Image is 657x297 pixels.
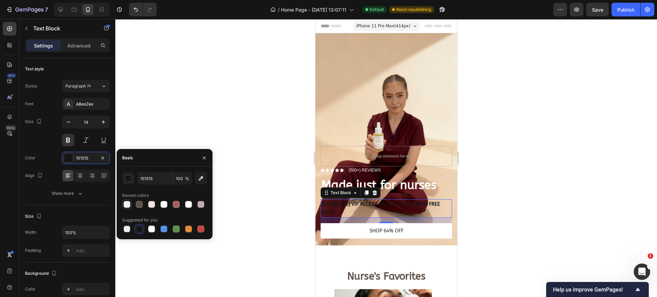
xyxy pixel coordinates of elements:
[62,226,109,239] input: Auto
[122,217,157,223] div: Suggested for you
[34,42,53,49] p: Settings
[76,286,108,293] div: Add...
[370,6,384,13] span: Default
[25,187,110,200] button: Show more
[3,3,51,16] button: 7
[25,117,43,126] div: Size
[611,3,640,16] button: Publish
[396,6,431,13] span: Need republishing
[586,3,609,16] button: Save
[62,80,110,92] button: Paragraph 1*
[25,286,36,292] div: Color
[617,6,634,13] div: Publish
[25,83,37,89] div: Styles
[7,73,16,78] div: 450
[634,264,650,280] iframe: Intercom live chat
[648,253,653,259] span: 1
[553,286,634,293] span: Help us improve GemPages!
[281,6,346,13] span: Home Page - [DATE] 13:07:11
[25,269,58,278] div: Background
[122,155,133,161] div: Basic
[25,212,43,221] div: Size
[65,83,91,89] span: Paragraph 1*
[67,42,91,49] p: Advanced
[315,19,457,297] iframe: Design area
[592,7,603,13] span: Save
[25,171,44,180] div: Align
[5,125,16,131] div: Beta
[45,5,48,14] p: 7
[129,3,157,16] div: Undo/Redo
[33,24,91,32] p: Text Block
[52,190,83,197] div: Show more
[25,247,41,254] div: Padding
[25,229,36,235] div: Width
[76,101,108,107] div: ABeeZee
[25,66,44,72] div: Text style
[25,155,36,161] div: Color
[278,6,280,13] span: /
[76,155,96,161] div: 151515
[185,176,189,182] span: %
[122,192,149,199] div: Recent colors
[137,172,173,185] input: Eg: FFFFFF
[553,285,642,294] button: Show survey - Help us improve GemPages!
[76,248,108,254] div: Add...
[25,101,34,107] div: Font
